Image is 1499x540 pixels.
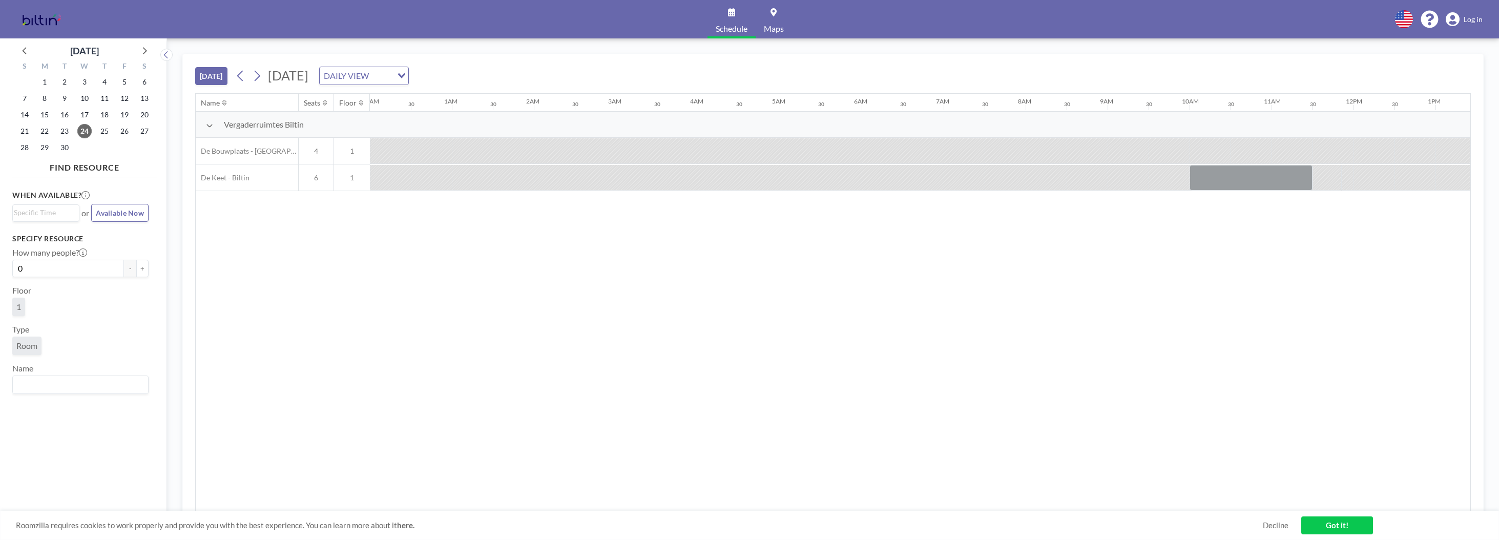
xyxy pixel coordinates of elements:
[17,124,32,138] span: Sunday, September 21, 2025
[320,67,408,85] div: Search for option
[936,97,949,105] div: 7AM
[97,124,112,138] span: Thursday, September 25, 2025
[1346,97,1362,105] div: 12PM
[322,69,371,82] span: DAILY VIEW
[397,521,414,530] a: here.
[1228,101,1234,108] div: 30
[900,101,906,108] div: 30
[12,158,157,173] h4: FIND RESOURCE
[57,75,72,89] span: Tuesday, September 2, 2025
[12,324,29,335] label: Type
[37,140,52,155] span: Monday, September 29, 2025
[17,91,32,106] span: Sunday, September 7, 2025
[94,60,114,74] div: T
[124,260,136,277] button: -
[134,60,154,74] div: S
[13,376,148,393] div: Search for option
[764,25,784,33] span: Maps
[1464,15,1483,24] span: Log in
[201,98,220,108] div: Name
[818,101,824,108] div: 30
[70,44,99,58] div: [DATE]
[1146,101,1152,108] div: 30
[690,97,703,105] div: 4AM
[15,60,35,74] div: S
[16,521,1263,530] span: Roomzilla requires cookies to work properly and provide you with the best experience. You can lea...
[35,60,55,74] div: M
[75,60,95,74] div: W
[96,209,144,217] span: Available Now
[16,341,37,351] span: Room
[1182,97,1199,105] div: 10AM
[37,75,52,89] span: Monday, September 1, 2025
[1310,101,1316,108] div: 30
[37,91,52,106] span: Monday, September 8, 2025
[1264,97,1281,105] div: 11AM
[12,247,87,258] label: How many people?
[91,204,149,222] button: Available Now
[1064,101,1070,108] div: 30
[196,173,249,182] span: De Keet - Biltin
[77,108,92,122] span: Wednesday, September 17, 2025
[572,101,578,108] div: 30
[97,108,112,122] span: Thursday, September 18, 2025
[982,101,988,108] div: 30
[117,124,132,138] span: Friday, September 26, 2025
[12,363,33,373] label: Name
[137,75,152,89] span: Saturday, September 6, 2025
[37,124,52,138] span: Monday, September 22, 2025
[114,60,134,74] div: F
[196,147,298,156] span: De Bouwplaats - [GEOGRAPHIC_DATA]
[339,98,357,108] div: Floor
[57,124,72,138] span: Tuesday, September 23, 2025
[1100,97,1113,105] div: 9AM
[362,97,379,105] div: 12AM
[444,97,457,105] div: 1AM
[14,378,142,391] input: Search for option
[736,101,742,108] div: 30
[97,91,112,106] span: Thursday, September 11, 2025
[117,91,132,106] span: Friday, September 12, 2025
[772,97,785,105] div: 5AM
[490,101,496,108] div: 30
[304,98,320,108] div: Seats
[77,91,92,106] span: Wednesday, September 10, 2025
[372,69,391,82] input: Search for option
[117,75,132,89] span: Friday, September 5, 2025
[137,91,152,106] span: Saturday, September 13, 2025
[1301,516,1373,534] a: Got it!
[14,207,73,218] input: Search for option
[13,205,79,220] div: Search for option
[854,97,867,105] div: 6AM
[136,260,149,277] button: +
[1392,101,1398,108] div: 30
[12,285,31,296] label: Floor
[17,140,32,155] span: Sunday, September 28, 2025
[224,119,304,130] span: Vergaderruimtes Biltin
[57,140,72,155] span: Tuesday, September 30, 2025
[12,234,149,243] h3: Specify resource
[117,108,132,122] span: Friday, September 19, 2025
[77,124,92,138] span: Wednesday, September 24, 2025
[654,101,660,108] div: 30
[37,108,52,122] span: Monday, September 15, 2025
[81,208,89,218] span: or
[57,91,72,106] span: Tuesday, September 9, 2025
[299,147,334,156] span: 4
[268,68,308,83] span: [DATE]
[334,173,370,182] span: 1
[1018,97,1031,105] div: 8AM
[608,97,621,105] div: 3AM
[137,108,152,122] span: Saturday, September 20, 2025
[526,97,539,105] div: 2AM
[334,147,370,156] span: 1
[716,25,747,33] span: Schedule
[1446,12,1483,27] a: Log in
[55,60,75,74] div: T
[57,108,72,122] span: Tuesday, September 16, 2025
[137,124,152,138] span: Saturday, September 27, 2025
[195,67,227,85] button: [DATE]
[408,101,414,108] div: 30
[1428,97,1441,105] div: 1PM
[17,108,32,122] span: Sunday, September 14, 2025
